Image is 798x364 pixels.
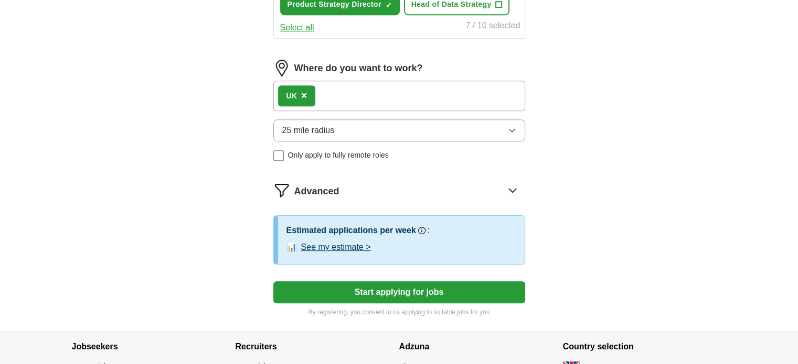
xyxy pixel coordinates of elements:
[273,307,525,317] p: By registering, you consent to us applying to suitable jobs for you
[294,61,423,75] label: Where do you want to work?
[286,241,297,253] span: 📊
[273,60,290,76] img: location.png
[273,281,525,303] button: Start applying for jobs
[273,150,284,161] input: Only apply to fully remote roles
[563,332,727,361] h4: Country selection
[386,1,392,9] span: ✓
[301,90,307,101] span: ×
[294,184,339,198] span: Advanced
[273,119,525,141] button: 25 mile radius
[282,124,335,137] span: 25 mile radius
[273,182,290,198] img: filter
[465,19,520,34] div: 7 / 10 selected
[301,241,371,253] button: See my estimate >
[286,91,297,102] div: UK
[288,150,389,161] span: Only apply to fully remote roles
[301,88,307,104] button: ×
[280,21,314,34] button: Select all
[428,224,430,237] h3: :
[286,224,416,237] h3: Estimated applications per week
